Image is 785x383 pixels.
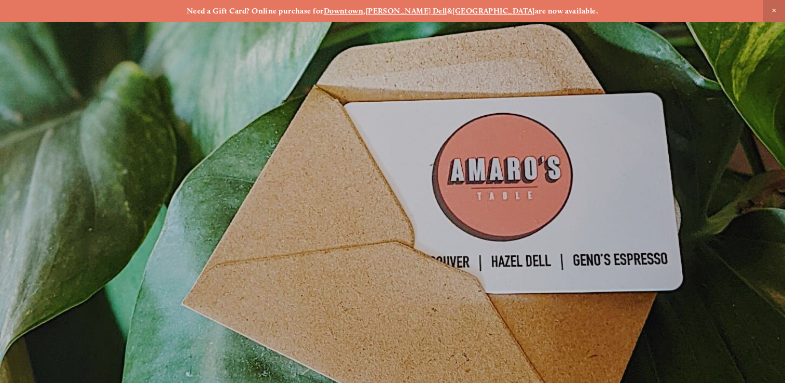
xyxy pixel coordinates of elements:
[324,6,364,16] a: Downtown
[187,6,324,16] strong: Need a Gift Card? Online purchase for
[452,6,535,16] a: [GEOGRAPHIC_DATA]
[447,6,452,16] strong: &
[366,6,447,16] a: [PERSON_NAME] Dell
[535,6,598,16] strong: are now available.
[363,6,365,16] strong: ,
